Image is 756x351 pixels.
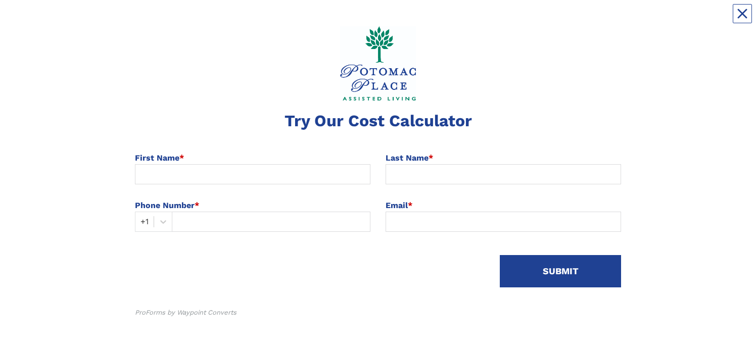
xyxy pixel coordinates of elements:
button: Close [733,4,752,23]
span: Phone Number [135,200,195,210]
span: Email [386,200,408,210]
span: First Name [135,153,179,163]
div: Try Our Cost Calculator [135,113,621,129]
span: Last Name [386,153,429,163]
button: SUBMIT [500,255,621,287]
img: 32112a09-827f-4333-97d9-7b863b84fc47.jpg [340,26,416,101]
div: ProForms by Waypoint Converts [135,308,237,318]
